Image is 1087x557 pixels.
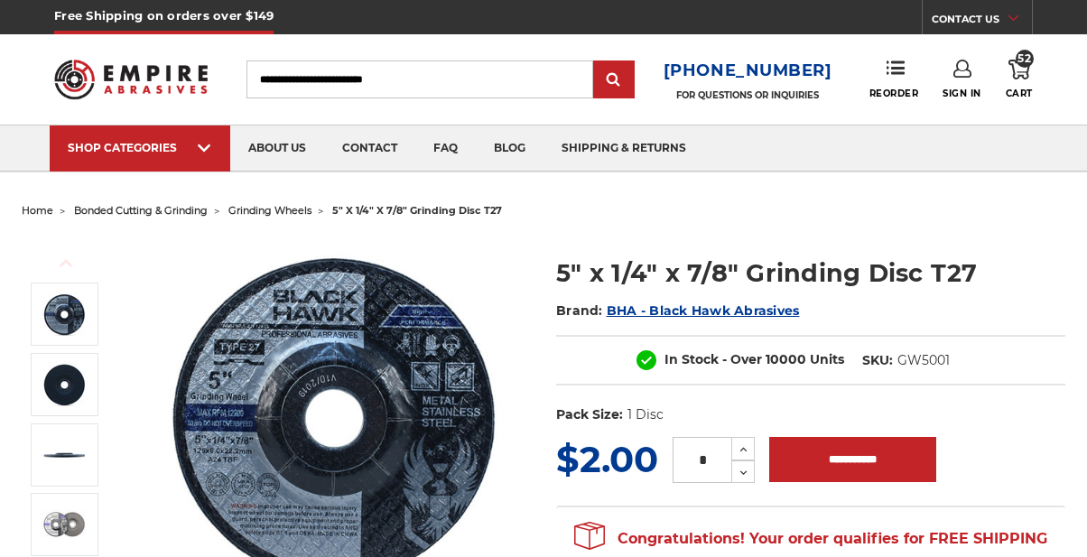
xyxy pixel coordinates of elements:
[476,125,543,172] a: blog
[68,141,212,154] div: SHOP CATEGORIES
[42,432,87,478] img: .25 inch thick 5 inch diameter grinding wheel
[596,62,632,98] input: Submit
[766,351,806,367] span: 10000
[556,405,623,424] dt: Pack Size:
[943,88,981,99] span: Sign In
[607,302,800,319] a: BHA - Black Hawk Abrasives
[42,502,87,547] img: 5 inch x 1/4 inch BHA grinding disc
[810,351,844,367] span: Units
[627,405,664,424] dd: 1 Disc
[228,204,311,217] a: grinding wheels
[556,255,1065,291] h1: 5" x 1/4" x 7/8" Grinding Disc T27
[415,125,476,172] a: faq
[932,9,1032,34] a: CONTACT US
[869,60,919,98] a: Reorder
[1006,60,1033,99] a: 52 Cart
[42,362,87,407] img: BHA grinding disc back
[556,302,603,319] span: Brand:
[42,292,87,337] img: 5" x 1/4" x 7/8" Grinding Disc
[543,125,704,172] a: shipping & returns
[332,204,502,217] span: 5" x 1/4" x 7/8" grinding disc t27
[44,244,88,283] button: Previous
[862,351,893,370] dt: SKU:
[22,204,53,217] a: home
[1016,50,1034,68] span: 52
[230,125,324,172] a: about us
[54,50,208,110] img: Empire Abrasives
[324,125,415,172] a: contact
[664,89,832,101] p: FOR QUESTIONS OR INQUIRIES
[722,351,762,367] span: - Over
[664,58,832,84] a: [PHONE_NUMBER]
[1006,88,1033,99] span: Cart
[74,204,208,217] a: bonded cutting & grinding
[664,351,719,367] span: In Stock
[869,88,919,99] span: Reorder
[897,351,950,370] dd: GW5001
[556,437,658,481] span: $2.00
